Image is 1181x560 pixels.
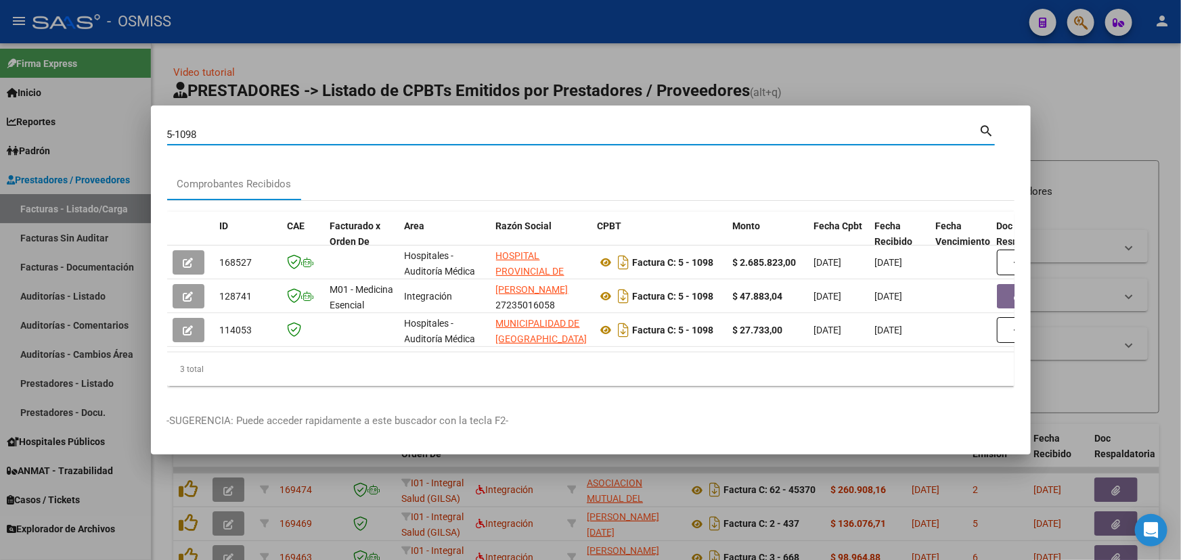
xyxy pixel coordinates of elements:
[936,220,991,247] span: Fecha Vencimiento
[733,325,783,335] strong: $ 27.733,00
[633,291,714,302] strong: Factura C: 5 - 1098
[615,285,633,307] i: Descargar documento
[615,319,633,341] i: Descargar documento
[288,220,305,231] span: CAE
[814,220,863,231] span: Fecha Cpbt
[167,352,1015,386] div: 3 total
[496,248,587,277] div: 30684643963
[809,212,870,271] datatable-header-cell: Fecha Cpbt
[282,212,325,271] datatable-header-cell: CAE
[598,220,622,231] span: CPBT
[875,220,913,247] span: Fecha Recibido
[405,291,453,302] span: Integración
[330,284,394,310] span: M01 - Medicina Esencial
[997,220,1058,247] span: Doc Respaldatoria
[496,250,583,292] span: HOSPITAL PROVINCIAL DE NIÑOS ZONA NORTE
[633,325,714,335] strong: Factura C: 5 - 1098
[491,212,592,271] datatable-header-cell: Razón Social
[633,257,714,268] strong: Factura C: 5 - 1098
[979,122,995,138] mat-icon: search
[220,289,277,304] div: 128741
[496,318,587,360] span: MUNICIPALIDAD DE [GEOGRAPHIC_DATA][PERSON_NAME]
[733,291,783,302] strong: $ 47.883,04
[592,212,728,271] datatable-header-cell: CPBT
[1135,514,1167,546] div: Open Intercom Messenger
[814,257,842,268] span: [DATE]
[220,323,277,338] div: 114053
[325,212,399,271] datatable-header-cell: Facturado x Orden De
[405,220,425,231] span: Area
[875,257,903,268] span: [DATE]
[405,250,476,277] span: Hospitales - Auditoría Médica
[733,220,761,231] span: Monto
[399,212,491,271] datatable-header-cell: Area
[496,220,552,231] span: Razón Social
[496,316,587,344] div: 30649555571
[870,212,931,271] datatable-header-cell: Fecha Recibido
[220,255,277,271] div: 168527
[814,291,842,302] span: [DATE]
[615,252,633,273] i: Descargar documento
[991,212,1073,271] datatable-header-cell: Doc Respaldatoria
[405,318,476,344] span: Hospitales - Auditoría Médica
[220,220,229,231] span: ID
[215,212,282,271] datatable-header-cell: ID
[733,257,797,268] strong: $ 2.685.823,00
[814,325,842,335] span: [DATE]
[875,291,903,302] span: [DATE]
[496,282,587,310] div: 27235016058
[931,212,991,271] datatable-header-cell: Fecha Vencimiento
[167,413,1015,429] p: -SUGERENCIA: Puede acceder rapidamente a este buscador con la tecla F2-
[496,284,569,295] span: [PERSON_NAME]
[875,325,903,335] span: [DATE]
[330,220,381,247] span: Facturado x Orden De
[177,177,292,192] div: Comprobantes Recibidos
[728,212,809,271] datatable-header-cell: Monto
